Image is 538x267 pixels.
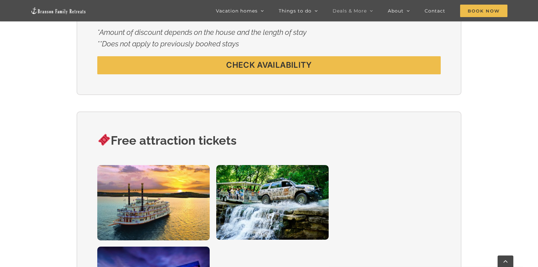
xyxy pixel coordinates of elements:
[333,9,367,13] span: Deals & More
[216,9,258,13] span: Vacation homes
[97,133,237,147] strong: Free attraction tickets
[31,7,86,14] img: Branson Family Retreats Logo
[98,134,110,146] img: 🎟️
[97,28,307,48] em: *Amount of discount depends on the house and the length of stay **Does not apply to previously bo...
[425,9,445,13] span: Contact
[97,56,440,74] a: CHECK AVAILABILITY
[226,61,312,70] span: CHECK AVAILABILITY
[97,165,209,240] img: 9469123676_3c6fd1839e_k
[460,5,507,17] span: Book Now
[388,9,404,13] span: About
[279,9,312,13] span: Things to do
[216,165,328,240] img: 30577913887_6719ddbebe_k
